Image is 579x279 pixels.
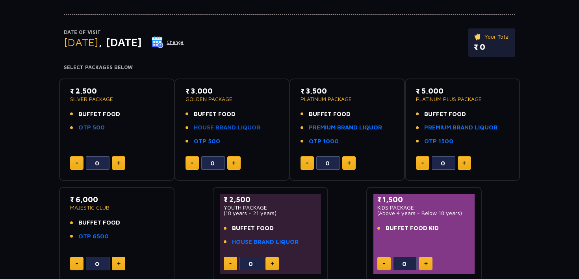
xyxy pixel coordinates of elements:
[232,161,236,165] img: plus
[117,262,121,266] img: plus
[78,232,109,241] a: OTP 6500
[64,64,515,71] h4: Select Packages Below
[424,262,428,266] img: plus
[377,210,471,216] p: (Above 4 years - Below 18 years)
[462,161,466,165] img: plus
[194,110,236,119] span: BUFFET FOOD
[194,123,260,132] a: HOUSE BRAND LIQUOR
[70,194,163,205] p: ₹ 6,000
[424,123,497,132] a: PREMIUM BRAND LIQUOR
[424,137,453,146] a: OTP 1500
[232,224,274,233] span: BUFFET FOOD
[416,96,509,102] p: PLATINUM PLUS PACKAGE
[301,96,394,102] p: PLATINUM PACKAGE
[70,86,163,96] p: ₹ 2,500
[186,96,279,102] p: GOLDEN PACKAGE
[229,263,232,264] img: minus
[70,205,163,210] p: MAJESTIC CLUB
[64,36,98,49] span: [DATE]
[232,238,299,247] a: HOUSE BRAND LIQUOR
[301,86,394,96] p: ₹ 3,500
[224,205,317,210] p: YOUTH PACKAGE
[70,96,163,102] p: SILVER PACKAGE
[76,163,78,164] img: minus
[421,163,424,164] img: minus
[377,205,471,210] p: KIDS PACKAGE
[191,163,193,164] img: minus
[186,86,279,96] p: ₹ 3,000
[386,224,439,233] span: BUFFET FOOD KID
[78,218,120,227] span: BUFFET FOOD
[416,86,509,96] p: ₹ 5,000
[78,123,105,132] a: OTP 500
[309,110,351,119] span: BUFFET FOOD
[151,36,184,49] button: Change
[306,163,308,164] img: minus
[271,262,274,266] img: plus
[377,194,471,205] p: ₹ 1,500
[474,32,482,41] img: ticket
[474,32,510,41] p: Your Total
[309,123,382,132] a: PREMIUM BRAND LIQUOR
[117,161,121,165] img: plus
[309,137,339,146] a: OTP 1000
[347,161,351,165] img: plus
[78,110,120,119] span: BUFFET FOOD
[194,137,220,146] a: OTP 500
[224,210,317,216] p: (18 years - 21 years)
[224,194,317,205] p: ₹ 2,500
[474,41,510,53] p: ₹ 0
[76,263,78,264] img: minus
[64,28,184,36] p: Date of Visit
[98,36,142,49] span: , [DATE]
[424,110,466,119] span: BUFFET FOOD
[383,263,385,264] img: minus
